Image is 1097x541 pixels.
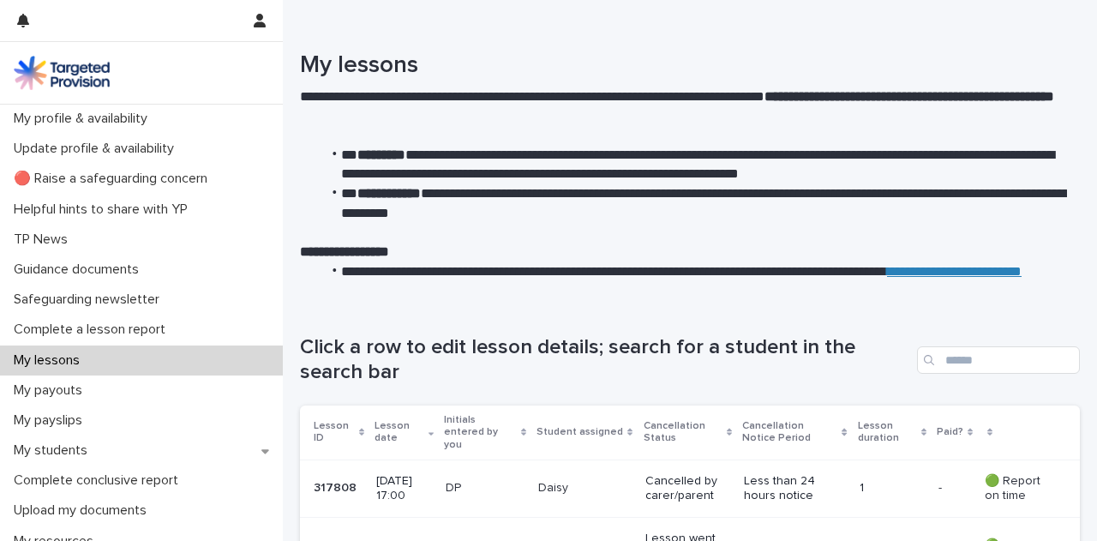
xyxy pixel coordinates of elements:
p: Upload my documents [7,502,160,519]
p: Cancellation Notice Period [742,417,837,448]
p: Cancelled by carer/parent [645,474,730,503]
p: [DATE] 17:00 [376,474,432,503]
input: Search [917,346,1080,374]
tr: 317808317808 [DATE] 17:00DPDaisyCancelled by carer/parentLess than 24 hours notice1-- 🟢 Report on... [300,460,1080,518]
p: 🟢 Report on time [985,474,1052,503]
p: - [938,478,945,496]
p: Guidance documents [7,261,153,278]
p: 🔴 Raise a safeguarding concern [7,171,221,187]
p: Lesson ID [314,417,355,448]
p: Student assigned [537,423,623,442]
p: Less than 24 hours notice [744,474,839,503]
p: Initials entered by you [444,411,517,454]
h1: Click a row to edit lesson details; search for a student in the search bar [300,335,910,385]
p: Lesson date [375,417,423,448]
p: Complete a lesson report [7,322,179,338]
p: DP [446,481,525,496]
p: Cancellation Status [644,417,722,448]
p: Helpful hints to share with YP [7,201,201,218]
p: 317808 [314,478,360,496]
p: Complete conclusive report [7,472,192,489]
p: My payouts [7,382,96,399]
p: My payslips [7,412,96,429]
p: Safeguarding newsletter [7,292,173,308]
p: TP News [7,231,81,248]
img: M5nRWzHhSzIhMunXDL62 [14,56,110,90]
p: 1 [860,481,925,496]
p: My lessons [7,352,93,369]
p: Lesson duration [858,417,917,448]
p: Paid? [937,423,963,442]
p: Update profile & availability [7,141,188,157]
p: Daisy [538,481,632,496]
h1: My lessons [300,51,1067,81]
p: My students [7,442,101,459]
p: My profile & availability [7,111,161,127]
